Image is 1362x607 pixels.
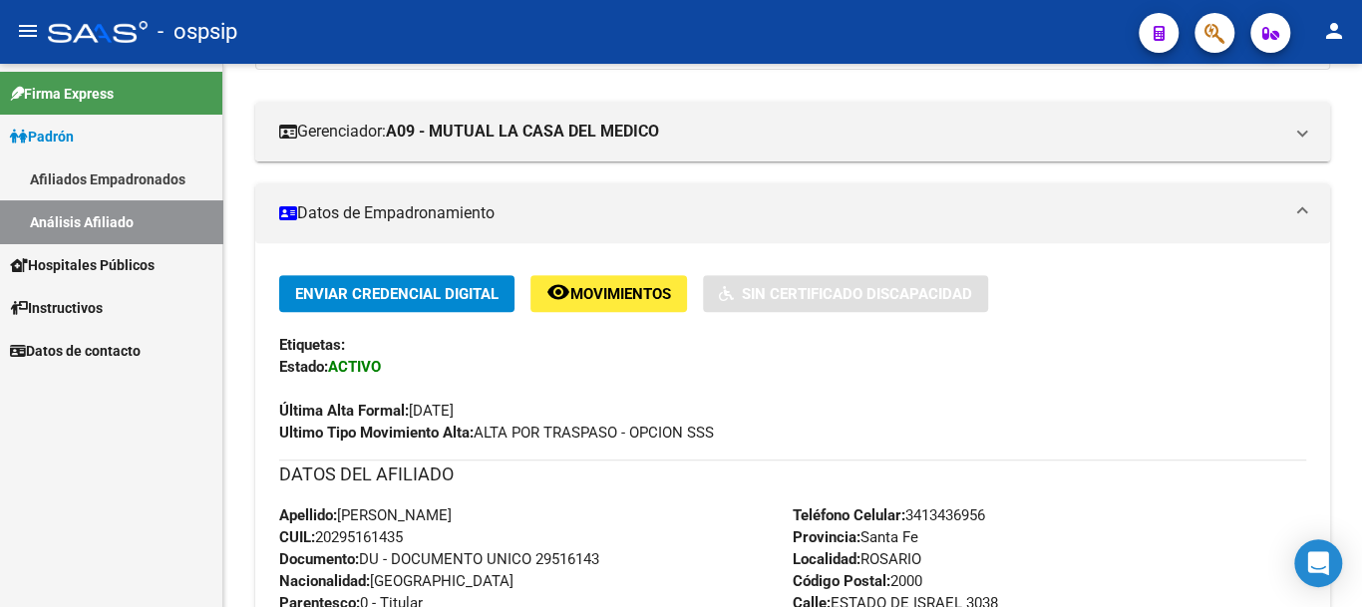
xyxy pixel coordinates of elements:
strong: Etiquetas: [279,336,345,354]
button: Enviar Credencial Digital [279,275,514,312]
strong: ACTIVO [328,358,381,376]
span: [PERSON_NAME] [279,506,452,524]
span: 2000 [793,572,922,590]
strong: Última Alta Formal: [279,402,409,420]
strong: CUIL: [279,528,315,546]
span: Firma Express [10,83,114,105]
mat-panel-title: Gerenciador: [279,121,1282,143]
span: Padrón [10,126,74,148]
mat-icon: person [1322,19,1346,43]
span: [DATE] [279,402,454,420]
span: Movimientos [570,285,671,303]
strong: Documento: [279,550,359,568]
span: [GEOGRAPHIC_DATA] [279,572,513,590]
span: - ospsip [158,10,237,54]
span: Datos de contacto [10,340,141,362]
mat-expansion-panel-header: Gerenciador:A09 - MUTUAL LA CASA DEL MEDICO [255,102,1330,161]
button: Sin Certificado Discapacidad [703,275,988,312]
span: DU - DOCUMENTO UNICO 29516143 [279,550,599,568]
span: ALTA POR TRASPASO - OPCION SSS [279,424,714,442]
strong: A09 - MUTUAL LA CASA DEL MEDICO [386,121,659,143]
span: Enviar Credencial Digital [295,285,499,303]
span: Instructivos [10,297,103,319]
span: Hospitales Públicos [10,254,155,276]
strong: Nacionalidad: [279,572,370,590]
span: ROSARIO [793,550,921,568]
button: Movimientos [530,275,687,312]
span: 3413436956 [793,506,985,524]
mat-icon: remove_red_eye [546,280,570,304]
span: Santa Fe [793,528,918,546]
div: Open Intercom Messenger [1294,539,1342,587]
span: Sin Certificado Discapacidad [742,285,972,303]
strong: Estado: [279,358,328,376]
strong: Código Postal: [793,572,890,590]
strong: Ultimo Tipo Movimiento Alta: [279,424,474,442]
mat-icon: menu [16,19,40,43]
span: 20295161435 [279,528,403,546]
strong: Localidad: [793,550,860,568]
mat-panel-title: Datos de Empadronamiento [279,202,1282,224]
strong: Apellido: [279,506,337,524]
h3: DATOS DEL AFILIADO [279,460,1306,488]
strong: Teléfono Celular: [793,506,905,524]
strong: Provincia: [793,528,860,546]
mat-expansion-panel-header: Datos de Empadronamiento [255,183,1330,243]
